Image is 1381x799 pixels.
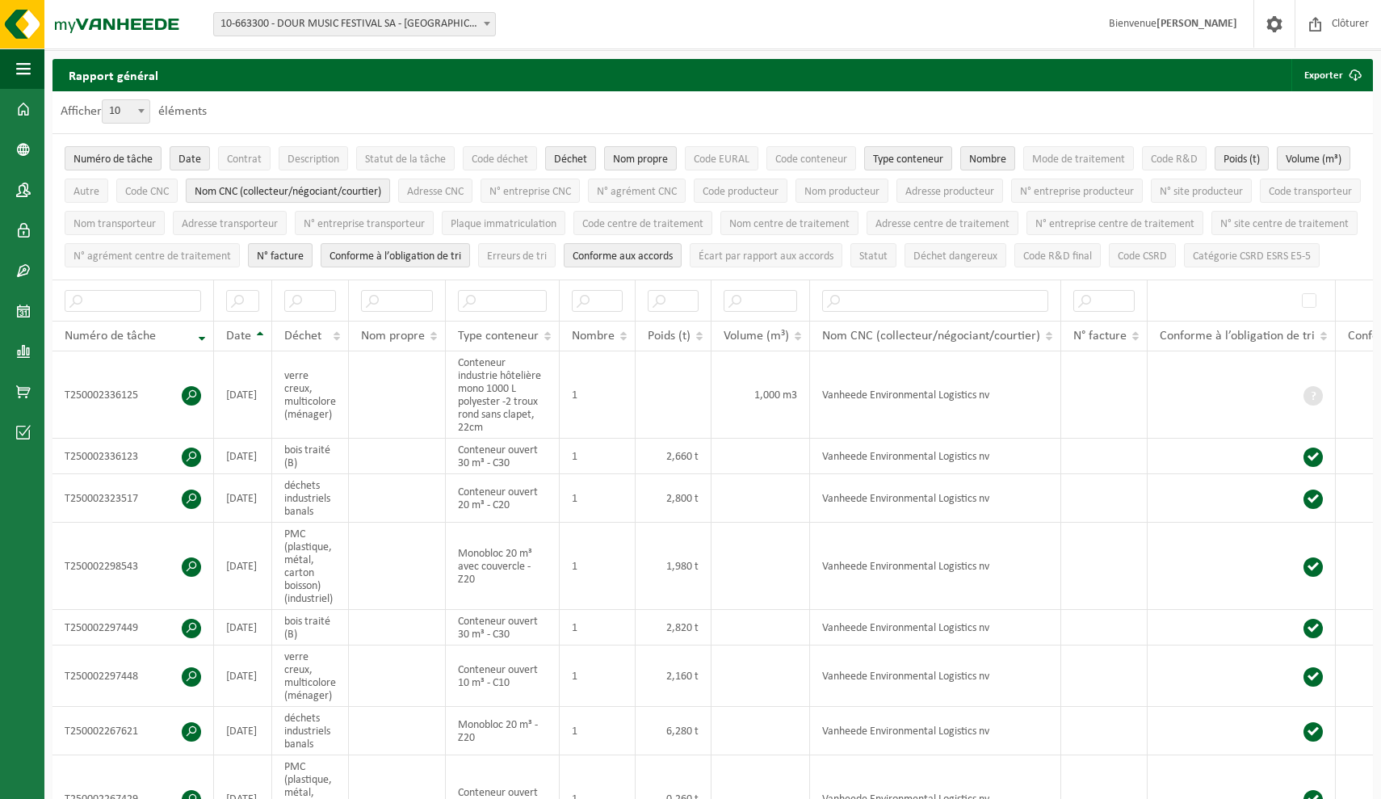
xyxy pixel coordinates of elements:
button: AutreAutre: Activate to sort [65,179,108,203]
button: Nom producteurNom producteur: Activate to sort [795,179,888,203]
span: Type conteneur [873,153,943,166]
button: Code CNCCode CNC: Activate to sort [116,179,178,203]
button: Code transporteurCode transporteur: Activate to sort [1260,179,1361,203]
span: Nom propre [361,330,425,343]
td: [DATE] [214,351,272,439]
td: Vanheede Environmental Logistics nv [810,610,1061,646]
span: Volume (m³) [724,330,789,343]
button: Code EURALCode EURAL: Activate to sort [685,146,758,170]
span: Déchet [554,153,587,166]
button: StatutStatut: Activate to sort [850,243,896,267]
span: Code transporteur [1269,186,1352,198]
span: Date [226,330,251,343]
button: Exporter [1291,59,1371,91]
td: 1 [560,351,636,439]
span: Adresse producteur [905,186,994,198]
span: Erreurs de tri [487,250,547,263]
td: Vanheede Environmental Logistics nv [810,707,1061,755]
button: N° agrément CNCN° agrément CNC: Activate to sort [588,179,686,203]
span: Code R&D [1151,153,1198,166]
td: 2,800 t [636,474,711,523]
span: 10 [102,99,150,124]
button: N° factureN° facture: Activate to sort [248,243,313,267]
button: ContratContrat: Activate to sort [218,146,271,170]
td: T250002336123 [52,439,214,474]
td: Monobloc 20 m³ avec couvercle - Z20 [446,523,560,610]
span: Numéro de tâche [73,153,153,166]
span: Code déchet [472,153,528,166]
span: Nom CNC (collecteur/négociant/courtier) [822,330,1040,343]
td: Conteneur ouvert 20 m³ - C20 [446,474,560,523]
button: Code centre de traitementCode centre de traitement: Activate to sort [573,211,712,235]
td: Conteneur ouvert 10 m³ - C10 [446,646,560,707]
label: Afficher éléments [61,105,207,118]
span: Catégorie CSRD ESRS E5-5 [1193,250,1311,263]
span: Contrat [227,153,262,166]
button: Code producteurCode producteur: Activate to sort [694,179,787,203]
span: Poids (t) [1224,153,1260,166]
td: [DATE] [214,707,272,755]
button: Nom centre de traitementNom centre de traitement: Activate to sort [720,211,858,235]
span: N° facture [257,250,304,263]
button: Nom propreNom propre: Activate to sort [604,146,677,170]
td: 1,980 t [636,523,711,610]
button: N° site producteurN° site producteur : Activate to sort [1151,179,1252,203]
span: N° entreprise producteur [1020,186,1134,198]
button: Volume (m³)Volume (m³): Activate to sort [1277,146,1350,170]
button: DescriptionDescription: Activate to sort [279,146,348,170]
span: Autre [73,186,99,198]
button: Numéro de tâcheNuméro de tâche: Activate to remove sorting [65,146,162,170]
span: Statut de la tâche [365,153,446,166]
span: Déchet dangereux [913,250,997,263]
span: N° entreprise centre de traitement [1035,218,1194,230]
td: 1,000 m3 [711,351,810,439]
td: [DATE] [214,610,272,646]
td: 1 [560,523,636,610]
td: [DATE] [214,439,272,474]
td: 2,820 t [636,610,711,646]
span: N° site centre de traitement [1220,218,1349,230]
td: PMC (plastique, métal, carton boisson) (industriel) [272,523,349,610]
td: T250002267621 [52,707,214,755]
span: Statut [859,250,888,263]
span: Nom CNC (collecteur/négociant/courtier) [195,186,381,198]
span: Code CNC [125,186,169,198]
td: Conteneur ouvert 30 m³ - C30 [446,610,560,646]
span: Conforme à l’obligation de tri [1160,330,1315,343]
td: 2,660 t [636,439,711,474]
td: 6,280 t [636,707,711,755]
span: Plaque immatriculation [451,218,556,230]
td: T250002298543 [52,523,214,610]
button: DateDate: Activate to sort [170,146,210,170]
button: N° agrément centre de traitementN° agrément centre de traitement: Activate to sort [65,243,240,267]
td: Vanheede Environmental Logistics nv [810,523,1061,610]
td: [DATE] [214,646,272,707]
button: Nom CNC (collecteur/négociant/courtier)Nom CNC (collecteur/négociant/courtier): Activate to sort [186,179,390,203]
span: Mode de traitement [1032,153,1125,166]
button: N° site centre de traitementN° site centre de traitement: Activate to sort [1211,211,1358,235]
td: Vanheede Environmental Logistics nv [810,351,1061,439]
span: N° site producteur [1160,186,1243,198]
td: Vanheede Environmental Logistics nv [810,474,1061,523]
button: Erreurs de triErreurs de tri: Activate to sort [478,243,556,267]
button: Code déchetCode déchet: Activate to sort [463,146,537,170]
strong: [PERSON_NAME] [1156,18,1237,30]
span: Conforme à l’obligation de tri [330,250,461,263]
span: Date [178,153,201,166]
td: T250002297448 [52,646,214,707]
button: N° entreprise producteurN° entreprise producteur: Activate to sort [1011,179,1143,203]
span: 10-663300 - DOUR MUSIC FESTIVAL SA - DOUR [214,13,495,36]
button: Code CSRDCode CSRD: Activate to sort [1109,243,1176,267]
td: 2,160 t [636,646,711,707]
span: Nom producteur [804,186,879,198]
span: Code conteneur [775,153,847,166]
button: Conforme à l’obligation de tri : Activate to sort [321,243,470,267]
button: Adresse CNCAdresse CNC: Activate to sort [398,179,472,203]
td: T250002336125 [52,351,214,439]
span: N° entreprise transporteur [304,218,425,230]
td: [DATE] [214,474,272,523]
span: Code CSRD [1118,250,1167,263]
span: Code EURAL [694,153,749,166]
span: Description [288,153,339,166]
button: Conforme aux accords : Activate to sort [564,243,682,267]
